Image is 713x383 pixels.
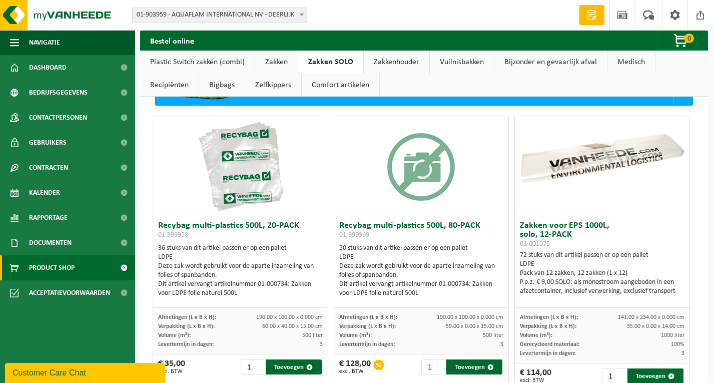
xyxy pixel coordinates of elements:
[302,74,379,97] a: Comfort artikelen
[29,230,72,255] span: Documenten
[140,31,204,50] h2: Bestel online
[339,368,371,374] span: excl. BTW
[133,8,307,22] span: 01-903959 - AQUAFLAM INTERNATIONAL NV - DEERLIJK
[520,221,684,248] h3: Zakken voor EPS 1000L, solo, 12-PACK
[671,341,684,347] span: 100%
[339,221,503,241] h3: Recybag multi-plastics 500L, 80-PACK
[29,30,60,55] span: Navigatie
[29,280,110,305] span: Acceptatievoorwaarden
[520,341,579,347] span: Gerecycleerd materiaal:
[339,314,397,320] span: Afmetingen (L x B x H):
[339,359,371,374] div: € 128,00
[302,332,323,338] span: 500 liter
[262,323,323,329] span: 60.00 x 40.00 x 15.00 cm
[520,332,552,338] span: Volume (m³):
[29,55,67,80] span: Dashboard
[266,359,322,374] button: Toevoegen
[446,323,503,329] span: 59.00 x 0.00 x 15.00 cm
[339,280,503,298] div: Dit artikel vervangt artikelnummer 01-000734: Zakken voor LDPE folie naturel 500L
[320,341,323,347] span: 3
[500,341,503,347] span: 3
[29,205,68,230] span: Rapportage
[661,332,684,338] span: 1000 liter
[681,350,684,356] span: 3
[245,74,301,97] a: Zelfkippers
[520,314,578,320] span: Afmetingen (L x B x H):
[158,323,215,329] span: Verpakking (L x B x H):
[607,51,655,74] a: Medisch
[191,116,291,216] img: 01-999958
[520,240,550,248] span: 01-001075
[158,244,322,298] div: 36 stuks van dit artikel passen er op een pallet
[158,231,188,239] span: 01-999958
[29,155,68,180] span: Contracten
[5,361,167,383] iframe: chat widget
[29,105,87,130] span: Contactpersonen
[618,314,684,320] span: 141.00 x 234.00 x 0.000 cm
[339,244,503,298] div: 50 stuks van dit artikel passen er op een pallet
[437,314,503,320] span: 190.00 x 100.00 x 0.000 cm
[430,51,494,74] a: Vuilnisbakken
[339,253,503,262] div: LDPE
[520,269,684,278] div: Pack van 12 zakken, 12 zakken (1 x 12)
[158,332,191,338] span: Volume (m³):
[339,262,503,280] div: Deze zak wordt gebruikt voor de aparte inzameling van folies of spanbanden.
[29,180,60,205] span: Kalender
[339,332,372,338] span: Volume (m³):
[520,278,684,296] div: P.p.z. € 9,00 SOLO: als monostroom aangeboden in een afzetcontainer, inclusief verwerking, exclus...
[483,332,503,338] span: 500 liter
[339,231,369,239] span: 01-999969
[339,341,395,347] span: Levertermijn in dagen:
[520,251,684,296] div: 72 stuks van dit artikel passen er op een pallet
[199,74,245,97] a: Bigbags
[371,116,471,216] img: 01-999969
[255,51,298,74] a: Zakken
[241,359,265,374] input: 1
[158,368,185,374] span: excl. BTW
[256,314,323,320] span: 190.00 x 100.00 x 0.000 cm
[684,34,694,43] span: 0
[657,31,707,51] button: 0
[158,221,322,241] h3: Recybag multi-plastics 500L, 20-PACK
[29,255,75,280] span: Product Shop
[158,253,322,262] div: LDPE
[520,260,684,269] div: LDPE
[140,51,255,74] a: Plastic Switch zakken (combi)
[158,262,322,280] div: Deze zak wordt gebruikt voor de aparte inzameling van folies of spanbanden.
[132,8,307,23] span: 01-903959 - AQUAFLAM INTERNATIONAL NV - DEERLIJK
[364,51,429,74] a: Zakkenhouder
[158,359,185,374] div: € 35,00
[421,359,445,374] input: 1
[494,51,607,74] a: Bijzonder en gevaarlijk afval
[29,80,88,105] span: Bedrijfsgegevens
[446,359,502,374] button: Toevoegen
[158,314,216,320] span: Afmetingen (L x B x H):
[158,341,214,347] span: Levertermijn in dagen:
[140,74,199,97] a: Recipiënten
[520,350,575,356] span: Levertermijn in dagen:
[298,51,363,74] a: Zakken SOLO
[339,323,396,329] span: Verpakking (L x B x H):
[29,130,67,155] span: Gebruikers
[520,323,576,329] span: Verpakking (L x B x H):
[158,280,322,298] div: Dit artikel vervangt artikelnummer 01-000734: Zakken voor LDPE folie naturel 500L
[515,116,689,203] img: 01-001075
[627,323,684,329] span: 35.00 x 0.00 x 14.00 cm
